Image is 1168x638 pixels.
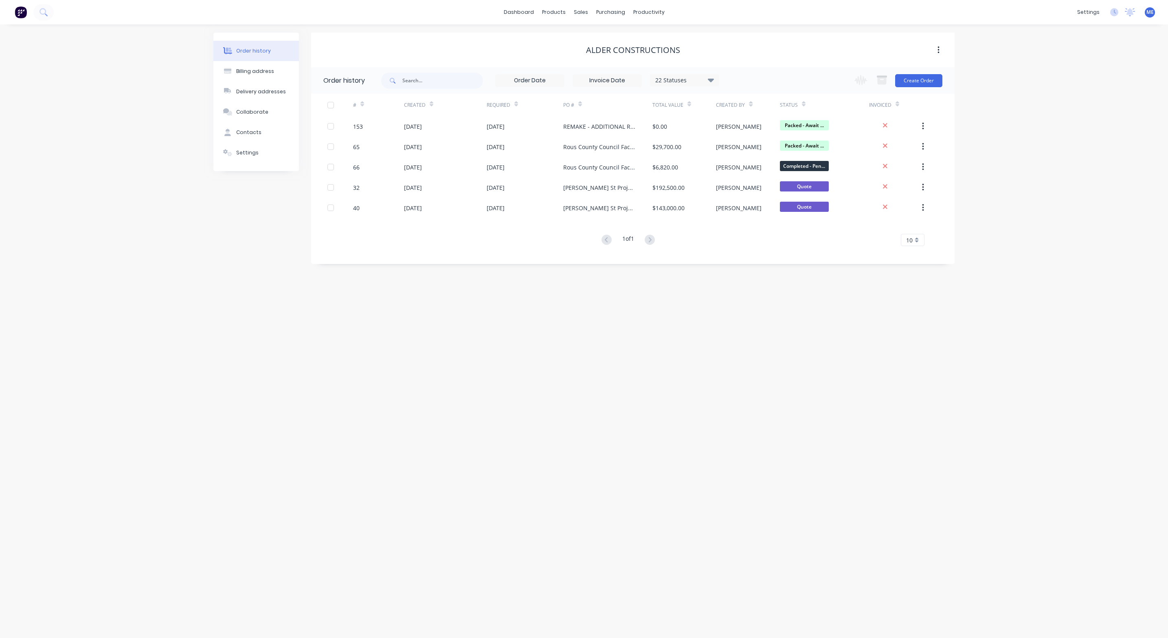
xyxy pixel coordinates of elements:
div: [DATE] [487,163,505,172]
div: REMAKE - ADDITIONAL REINFORCING ITEMS (TRUSS) [563,122,636,131]
div: Collaborate [236,108,268,116]
div: productivity [629,6,669,18]
button: Delivery addresses [213,81,299,102]
div: [PERSON_NAME] [716,183,762,192]
div: Delivery addresses [236,88,286,95]
div: 65 [353,143,360,151]
div: $29,700.00 [652,143,681,151]
img: Factory [15,6,27,18]
input: Search... [402,73,483,89]
div: Required [487,94,563,116]
div: # [353,94,404,116]
div: [DATE] [404,163,422,172]
div: [DATE] [404,122,422,131]
span: 10 [906,236,913,244]
div: Order history [323,76,365,86]
span: Quote [780,202,829,212]
div: Billing address [236,68,274,75]
span: Packed - Await ... [780,120,829,130]
div: Settings [236,149,259,156]
button: Collaborate [213,102,299,122]
div: Order history [236,47,271,55]
div: Created [404,94,487,116]
div: [PERSON_NAME] [716,204,762,212]
div: PO # [563,94,652,116]
div: sales [570,6,592,18]
input: Invoice Date [573,75,641,87]
div: Alder Constructions [586,45,680,55]
div: 1 of 1 [622,234,634,246]
span: Packed - Await ... [780,141,829,151]
div: Invoiced [869,101,891,109]
div: settings [1073,6,1104,18]
div: Created By [716,101,745,109]
div: Invoiced [869,94,920,116]
div: $143,000.00 [652,204,685,212]
div: [DATE] [487,204,505,212]
div: [DATE] [404,204,422,212]
div: [DATE] [487,183,505,192]
div: [DATE] [487,122,505,131]
div: [PERSON_NAME] [716,163,762,172]
div: 22 Statuses [650,76,719,85]
button: Order history [213,41,299,61]
span: Quote [780,181,829,191]
div: $6,820.00 [652,163,678,172]
div: Total Value [652,101,683,109]
span: ME [1146,9,1154,16]
div: [DATE] [404,183,422,192]
div: $0.00 [652,122,667,131]
div: Status [780,101,798,109]
div: Rous County Council Facilities - Building B - Operable Wall Steel Changes - VAR 08 [563,163,636,172]
span: Completed - Pen... [780,161,829,171]
button: Settings [213,143,299,163]
button: Create Order [895,74,942,87]
button: Contacts [213,122,299,143]
div: products [538,6,570,18]
div: Required [487,101,510,109]
div: Created By [716,94,779,116]
div: [DATE] [487,143,505,151]
div: [PERSON_NAME] St Project, Social Futures - STEEL FRAMING SOLUTIONS - Wall Framing [563,204,636,212]
div: PO # [563,101,574,109]
div: 40 [353,204,360,212]
input: Order Date [496,75,564,87]
div: [DATE] [404,143,422,151]
div: $192,500.00 [652,183,685,192]
div: # [353,101,356,109]
div: Rous County Council Facilities - Building A Warehouse - Additional Wall Framing VAR 07 [563,143,636,151]
div: 32 [353,183,360,192]
div: [PERSON_NAME] St Project, Social Futures - STEEL FRAMING SOLUTIONS - Roof Framing - Rev 2 [563,183,636,192]
div: [PERSON_NAME] [716,122,762,131]
div: Created [404,101,426,109]
button: Billing address [213,61,299,81]
div: Total Value [652,94,716,116]
div: [PERSON_NAME] [716,143,762,151]
div: 66 [353,163,360,172]
div: purchasing [592,6,629,18]
div: 153 [353,122,363,131]
a: dashboard [500,6,538,18]
div: Contacts [236,129,261,136]
div: Status [780,94,869,116]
